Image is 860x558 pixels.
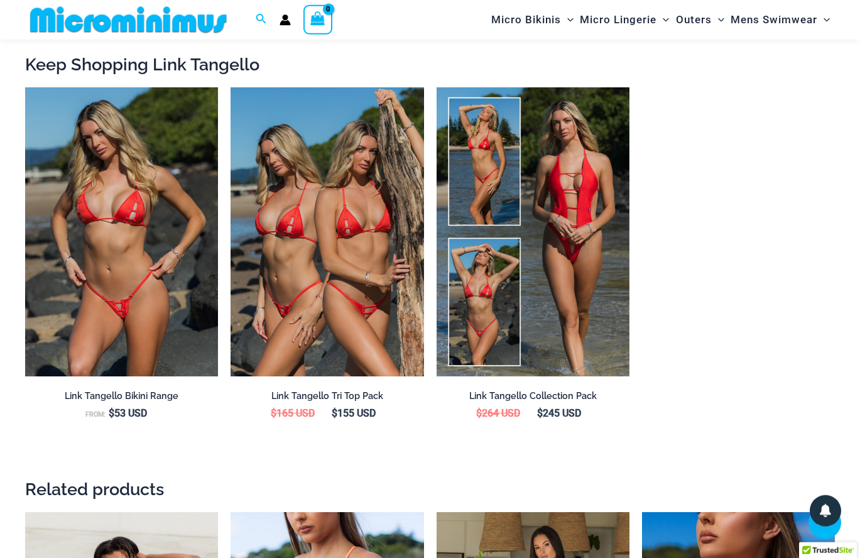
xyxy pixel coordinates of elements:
a: Account icon link [280,14,291,26]
nav: Site Navigation [486,2,835,38]
span: $ [537,407,543,419]
a: Bikini PackBikini Pack BBikini Pack B [231,87,423,377]
a: Search icon link [256,12,267,28]
a: Link Tangello Collection Pack [437,390,629,407]
span: Micro Bikinis [491,4,561,36]
span: $ [476,407,482,419]
span: Menu Toggle [712,4,724,36]
span: $ [109,407,114,419]
img: MM SHOP LOGO FLAT [25,6,232,34]
bdi: 165 USD [271,407,315,419]
img: Bikini Pack [231,87,423,377]
h2: Link Tangello Collection Pack [437,390,629,402]
span: Menu Toggle [817,4,830,36]
a: Collection PackCollection Pack BCollection Pack B [437,87,629,377]
span: Micro Lingerie [580,4,656,36]
bdi: 245 USD [537,407,581,419]
bdi: 53 USD [109,407,147,419]
span: Mens Swimwear [731,4,817,36]
h2: Related products [25,478,835,500]
bdi: 155 USD [332,407,376,419]
a: Mens SwimwearMenu ToggleMenu Toggle [727,4,833,36]
h2: Keep Shopping Link Tangello [25,53,835,75]
span: Menu Toggle [656,4,669,36]
span: From: [85,410,106,418]
a: View Shopping Cart, empty [303,5,332,34]
span: Outers [676,4,712,36]
h2: Link Tangello Tri Top Pack [231,390,423,402]
span: $ [332,407,337,419]
span: Menu Toggle [561,4,574,36]
a: Micro LingerieMenu ToggleMenu Toggle [577,4,672,36]
a: Micro BikinisMenu ToggleMenu Toggle [488,4,577,36]
a: Link Tangello Tri Top Pack [231,390,423,407]
a: Link Tangello Bikini Range [25,390,218,407]
span: $ [271,407,276,419]
bdi: 264 USD [476,407,520,419]
h2: Link Tangello Bikini Range [25,390,218,402]
a: Link Tangello 3070 Tri Top 4580 Micro 01Link Tangello 8650 One Piece Monokini 12Link Tangello 865... [25,87,218,377]
a: OutersMenu ToggleMenu Toggle [673,4,727,36]
img: Link Tangello 3070 Tri Top 4580 Micro 01 [25,87,218,377]
img: Collection Pack [437,87,629,377]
